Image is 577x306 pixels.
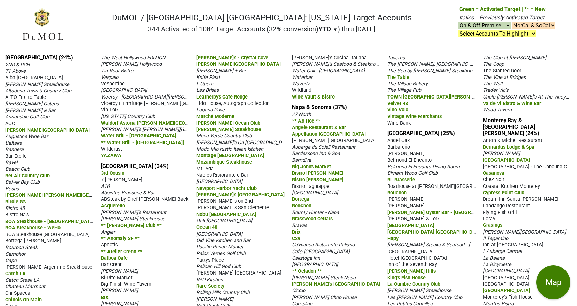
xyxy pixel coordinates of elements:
[101,210,166,215] span: [PERSON_NAME]'s Restaurant
[5,166,30,172] span: Beach Club
[196,238,250,243] span: Old Vine Kitchen and Bar
[483,107,512,113] span: Wood Tavern
[196,257,224,263] span: Pattys Place
[483,275,529,281] span: [GEOGRAPHIC_DATA]
[292,125,346,130] span: Angele Restaurant & Bar
[112,25,412,33] h2: 344 Activated of 1084 Target Accounts (32% conversion) ) thru [DATE]
[292,81,309,87] span: Waverly
[5,290,30,296] span: Chi Spacca
[292,223,307,228] span: Bravas
[5,82,69,87] span: [PERSON_NAME] Steakhouse
[292,275,356,281] span: [PERSON_NAME] Steak Napa
[196,68,246,74] span: [PERSON_NAME] + Bar
[101,163,169,169] a: [GEOGRAPHIC_DATA] (34%)
[387,268,436,274] span: [PERSON_NAME] Hills
[196,172,248,178] span: Naples Ristorante e Bar
[483,210,517,215] span: Flying Fish Grill
[387,157,432,163] span: Belmond El Encanto
[196,290,250,296] span: Rolling Hills Country Club
[387,67,477,74] span: The Sea by [PERSON_NAME] Steakhouse
[196,270,281,276] span: [PERSON_NAME] [GEOGRAPHIC_DATA]
[5,179,40,185] span: Bel-Air Bay Club
[483,196,558,202] span: Dream Inn Santa [PERSON_NAME]
[101,190,155,196] span: Absinthe Brasserie & Bar
[101,294,109,300] span: BIX
[101,196,188,202] span: ABSteak by Chef [PERSON_NAME] Back
[292,288,305,293] span: Ciccio
[483,236,508,241] span: Il Tegamino
[5,173,50,179] span: Bel Air Country Club
[101,133,176,139] span: Water Grill - [GEOGRAPHIC_DATA]
[387,262,437,267] span: Inn of the Seventh Ray
[387,177,415,183] span: BL Brasserie
[101,100,227,106] span: Viceroy L'Ermitage [PERSON_NAME][GEOGRAPHIC_DATA]
[387,101,408,106] span: Velvet 48
[387,228,483,235] span: [GEOGRAPHIC_DATA] [GEOGRAPHIC_DATA]
[196,250,246,256] span: Palos Verdes Golf Club
[483,170,504,176] span: Casanova
[483,183,540,189] span: Coastal Kitchen Monterey
[387,249,434,255] span: [GEOGRAPHIC_DATA]
[483,144,534,150] span: Bernardus Lodge & Spa
[387,81,428,87] span: The Village Bakery
[196,198,253,204] span: [PERSON_NAME]'s on 2nd
[459,14,544,21] span: Italics = Previously Activated Target
[196,146,263,152] span: Modo Mio rustic italian kitchen
[292,294,357,300] span: [PERSON_NAME] Chop House
[196,185,257,191] span: Newport Harbor Yacht Club
[196,107,225,113] span: Lugano Prive
[483,74,526,80] span: The Vine at Bridges
[101,68,133,74] span: Tin Roof Bistro
[101,183,110,189] span: A16
[387,55,405,61] span: Taverna
[101,81,125,87] span: Vespertine
[483,242,543,248] span: Inn at [GEOGRAPHIC_DATA]
[101,229,115,235] span: Angler
[196,87,219,93] span: Las Brisas
[101,126,225,132] span: [PERSON_NAME]'s [PERSON_NAME][GEOGRAPHIC_DATA]
[5,114,49,120] span: Annandale Golf Club
[5,218,131,224] span: BOA Steakhouse - [GEOGRAPHIC_DATA][PERSON_NAME]
[483,151,520,156] span: [PERSON_NAME]
[5,284,45,289] span: Chateau Marmont
[483,138,542,144] span: Anton & Michel Restaurant
[101,275,133,281] span: Bi-Rite Market
[196,166,214,172] span: Mt. Ada
[196,114,234,119] span: Marché Moderne
[5,225,61,231] span: BOA Steakhouse - WeHo
[483,101,541,106] span: Va de Vi Bistro & Wine Bar
[196,127,261,132] span: [PERSON_NAME] Steakhouse
[292,151,340,156] span: Bardessono Inn & Spa
[101,255,128,261] span: Balboa Cafe
[483,255,505,261] span: La Balena
[5,186,19,192] span: Bestia
[101,242,118,248] span: Aphotic
[101,153,121,158] span: YAZAWA
[483,87,508,93] span: Trader Vic's
[5,258,17,263] span: Capo
[101,268,138,274] span: [PERSON_NAME]
[387,107,408,113] span: Vino Volo
[5,54,73,61] a: [GEOGRAPHIC_DATA] (24%)
[387,288,451,293] span: [PERSON_NAME] Steakhouse
[5,121,15,126] span: AOC
[5,205,25,211] span: Bistro 45
[101,146,122,152] span: Wildcrust
[196,74,220,80] span: Knife Pleat
[292,157,311,163] span: Barndiva
[5,160,17,166] span: Bavel
[112,13,412,23] h1: DuMOL / [GEOGRAPHIC_DATA]-[GEOGRAPHIC_DATA]: [US_STATE] Target Accounts
[292,74,312,80] span: Waterbar
[292,87,311,93] span: Wildland
[196,101,270,106] span: Lido House, Autograph Collection
[101,93,204,100] span: Viceroy - [GEOGRAPHIC_DATA][PERSON_NAME]
[292,190,338,196] span: [GEOGRAPHIC_DATA]
[5,108,55,113] span: [PERSON_NAME] & Bar
[387,236,399,241] span: Hapy
[387,190,407,196] span: Bouchon
[5,68,26,74] span: 71 Above
[387,241,551,248] span: [PERSON_NAME] Steaks & Seafood - [GEOGRAPHIC_DATA][PERSON_NAME]
[292,236,300,241] span: C29
[292,229,300,235] span: Brix
[387,151,425,156] span: [PERSON_NAME]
